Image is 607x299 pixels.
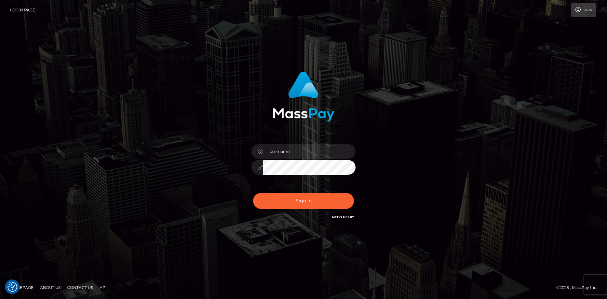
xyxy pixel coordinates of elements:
[37,282,63,292] a: About Us
[556,284,602,291] div: © 2025 , MassPay Inc.
[10,3,35,17] a: Login Page
[253,193,354,209] button: Sign in
[273,72,334,121] img: MassPay Login
[7,282,36,292] a: Homepage
[64,282,96,292] a: Contact Us
[571,3,596,17] a: Login
[7,282,17,292] button: Consent Preferences
[7,282,17,292] img: Revisit consent button
[263,144,356,159] input: Username...
[97,282,109,292] a: API
[332,215,354,219] a: Need Help?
